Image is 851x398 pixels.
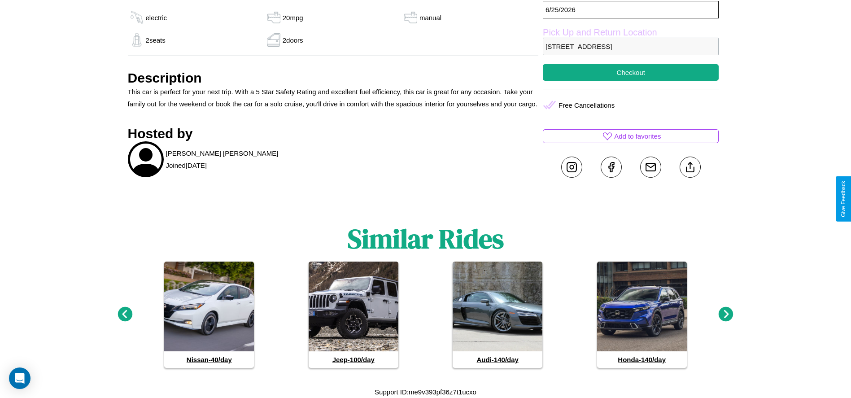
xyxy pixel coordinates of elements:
[166,159,207,171] p: Joined [DATE]
[543,38,719,55] p: [STREET_ADDRESS]
[401,11,419,24] img: gas
[166,147,279,159] p: [PERSON_NAME] [PERSON_NAME]
[559,99,615,111] p: Free Cancellations
[146,12,167,24] p: electric
[309,351,398,368] h4: Jeep - 100 /day
[283,34,303,46] p: 2 doors
[128,70,539,86] h3: Description
[543,64,719,81] button: Checkout
[146,34,166,46] p: 2 seats
[840,181,847,217] div: Give Feedback
[265,33,283,47] img: gas
[265,11,283,24] img: gas
[453,262,542,368] a: Audi-140/day
[597,351,687,368] h4: Honda - 140 /day
[309,262,398,368] a: Jeep-100/day
[164,351,254,368] h4: Nissan - 40 /day
[543,27,719,38] label: Pick Up and Return Location
[543,129,719,143] button: Add to favorites
[453,351,542,368] h4: Audi - 140 /day
[128,33,146,47] img: gas
[9,367,31,389] div: Open Intercom Messenger
[164,262,254,368] a: Nissan-40/day
[614,130,661,142] p: Add to favorites
[543,1,719,18] p: 6 / 25 / 2026
[375,386,476,398] p: Support ID: me9v393pf36z7t1ucxo
[597,262,687,368] a: Honda-140/day
[419,12,441,24] p: manual
[283,12,303,24] p: 20 mpg
[128,86,539,110] p: This car is perfect for your next trip. With a 5 Star Safety Rating and excellent fuel efficiency...
[128,126,539,141] h3: Hosted by
[348,220,504,257] h1: Similar Rides
[128,11,146,24] img: gas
